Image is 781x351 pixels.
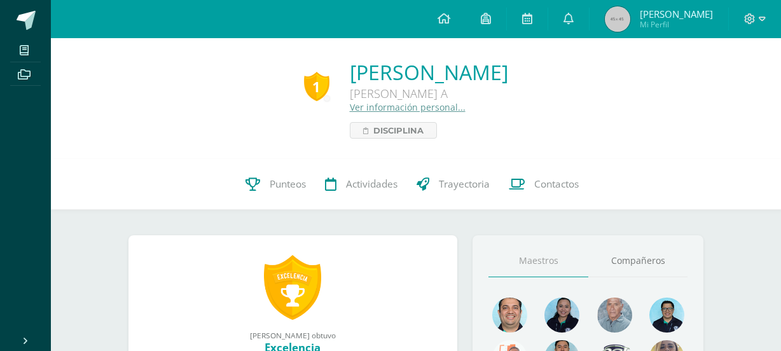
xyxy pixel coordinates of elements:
div: [PERSON_NAME] obtuvo [141,330,445,340]
a: Disciplina [350,122,437,139]
a: Trayectoria [407,159,499,210]
a: Ver información personal... [350,101,466,113]
span: Disciplina [373,123,424,138]
span: Punteos [270,177,306,191]
a: Actividades [315,159,407,210]
div: [PERSON_NAME] A [350,86,508,101]
img: 45x45 [605,6,630,32]
img: 55ac31a88a72e045f87d4a648e08ca4b.png [597,298,632,333]
a: Maestros [488,245,588,277]
span: Contactos [534,177,579,191]
span: Mi Perfil [640,19,713,30]
img: 677c00e80b79b0324b531866cf3fa47b.png [492,298,527,333]
span: [PERSON_NAME] [640,8,713,20]
a: Punteos [236,159,315,210]
div: 1 [304,72,329,101]
span: Trayectoria [439,177,490,191]
img: d220431ed6a2715784848fdc026b3719.png [649,298,684,333]
span: Actividades [346,177,397,191]
a: [PERSON_NAME] [350,59,508,86]
img: 4fefb2d4df6ade25d47ae1f03d061a50.png [544,298,579,333]
a: Contactos [499,159,588,210]
a: Compañeros [588,245,688,277]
